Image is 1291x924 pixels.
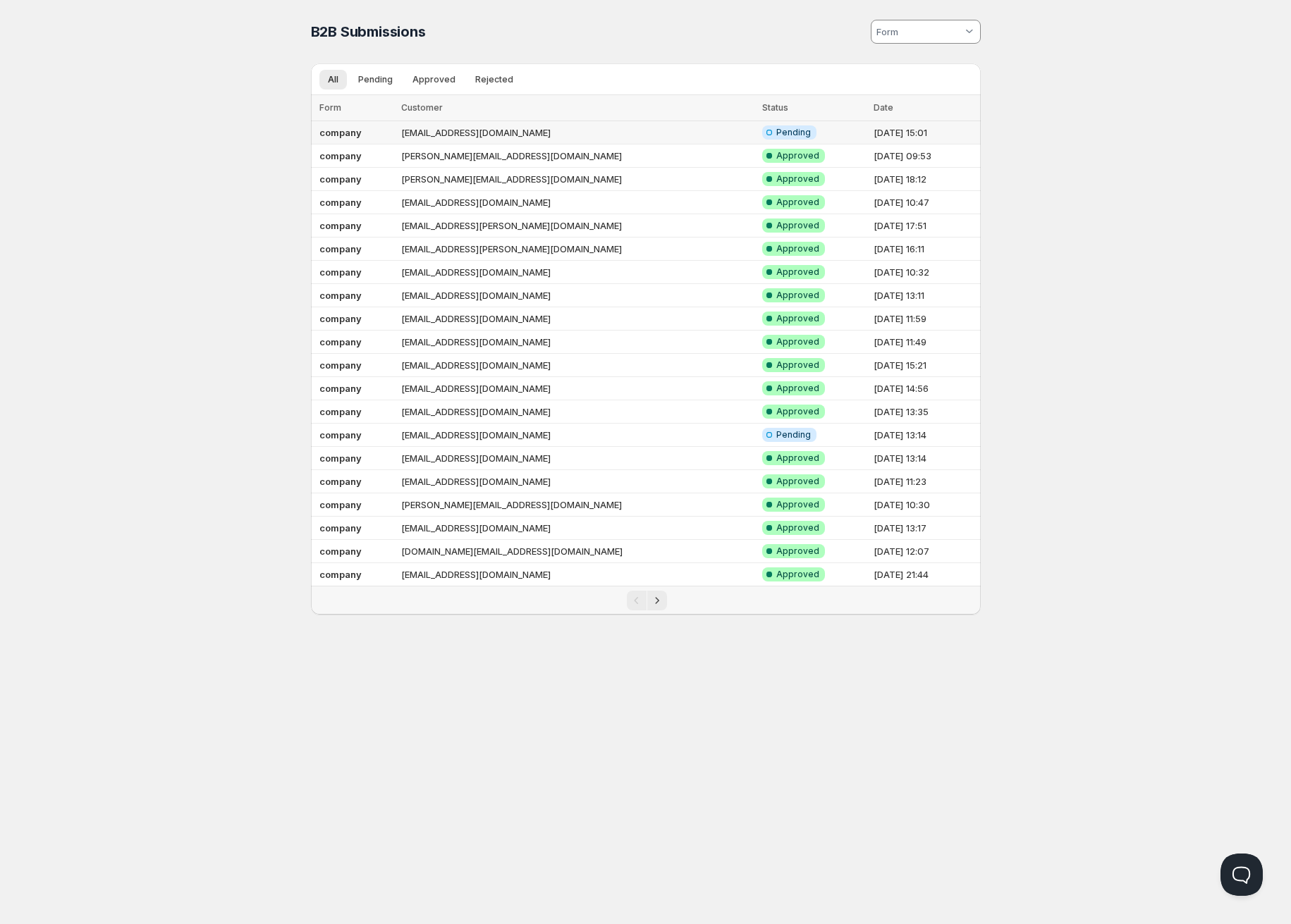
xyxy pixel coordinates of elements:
b: company [319,150,362,161]
button: Next [647,591,667,610]
td: [EMAIL_ADDRESS][DOMAIN_NAME] [397,447,758,470]
td: [DATE] 11:59 [869,307,980,331]
td: [DATE] 13:14 [869,424,980,447]
td: [EMAIL_ADDRESS][DOMAIN_NAME] [397,354,758,377]
b: company [319,359,362,371]
td: [DATE] 13:35 [869,400,980,424]
span: All [328,74,338,85]
b: company [319,429,362,441]
span: Approved [776,220,819,231]
b: company [319,266,362,278]
span: Approved [776,150,819,161]
b: company [319,220,362,231]
span: Approved [776,499,819,510]
td: [DATE] 14:56 [869,377,980,400]
b: company [319,173,362,185]
span: Approved [776,522,819,534]
td: [PERSON_NAME][EMAIL_ADDRESS][DOMAIN_NAME] [397,144,758,168]
b: company [319,243,362,254]
td: [EMAIL_ADDRESS][DOMAIN_NAME] [397,284,758,307]
td: [DATE] 13:14 [869,447,980,470]
span: Customer [401,102,443,113]
iframe: Help Scout Beacon - Open [1220,854,1263,896]
span: Approved [412,74,455,85]
td: [EMAIL_ADDRESS][PERSON_NAME][DOMAIN_NAME] [397,238,758,261]
td: [DATE] 17:51 [869,214,980,238]
span: Approved [776,406,819,417]
span: Pending [776,429,811,441]
b: company [319,499,362,510]
span: Approved [776,290,819,301]
span: Approved [776,266,819,278]
td: [EMAIL_ADDRESS][DOMAIN_NAME] [397,517,758,540]
td: [EMAIL_ADDRESS][DOMAIN_NAME] [397,470,758,493]
nav: Pagination [311,586,981,615]
b: company [319,406,362,417]
input: Form [874,20,962,43]
span: Approved [776,383,819,394]
td: [DATE] 11:49 [869,331,980,354]
td: [DATE] 21:44 [869,563,980,586]
td: [DOMAIN_NAME][EMAIL_ADDRESS][DOMAIN_NAME] [397,540,758,563]
td: [DATE] 12:07 [869,540,980,563]
span: Approved [776,359,819,371]
td: [DATE] 13:11 [869,284,980,307]
td: [DATE] 10:32 [869,261,980,284]
td: [DATE] 10:47 [869,191,980,214]
td: [EMAIL_ADDRESS][DOMAIN_NAME] [397,307,758,331]
span: Approved [776,476,819,487]
span: Approved [776,452,819,464]
td: [EMAIL_ADDRESS][DOMAIN_NAME] [397,191,758,214]
td: [DATE] 15:21 [869,354,980,377]
span: Approved [776,336,819,347]
b: company [319,569,362,580]
span: Approved [776,569,819,580]
td: [PERSON_NAME][EMAIL_ADDRESS][DOMAIN_NAME] [397,168,758,191]
td: [EMAIL_ADDRESS][DOMAIN_NAME] [397,377,758,400]
b: company [319,546,362,557]
td: [PERSON_NAME][EMAIL_ADDRESS][DOMAIN_NAME] [397,493,758,517]
span: Pending [776,127,811,138]
span: B2B Submissions [311,23,426,40]
span: Approved [776,173,819,185]
b: company [319,290,362,301]
b: company [319,127,362,138]
span: Approved [776,313,819,324]
b: company [319,313,362,324]
td: [EMAIL_ADDRESS][DOMAIN_NAME] [397,121,758,144]
td: [EMAIL_ADDRESS][DOMAIN_NAME] [397,563,758,586]
td: [DATE] 11:23 [869,470,980,493]
td: [DATE] 10:30 [869,493,980,517]
td: [DATE] 13:17 [869,517,980,540]
td: [EMAIL_ADDRESS][PERSON_NAME][DOMAIN_NAME] [397,214,758,238]
td: [DATE] 16:11 [869,238,980,261]
span: Rejected [475,74,513,85]
b: company [319,197,362,208]
b: company [319,522,362,534]
span: Pending [358,74,393,85]
span: Form [319,102,341,113]
span: Approved [776,243,819,254]
td: [DATE] 15:01 [869,121,980,144]
b: company [319,476,362,487]
span: Status [762,102,788,113]
b: company [319,452,362,464]
td: [DATE] 09:53 [869,144,980,168]
td: [EMAIL_ADDRESS][DOMAIN_NAME] [397,400,758,424]
b: company [319,336,362,347]
b: company [319,383,362,394]
td: [EMAIL_ADDRESS][DOMAIN_NAME] [397,331,758,354]
td: [EMAIL_ADDRESS][DOMAIN_NAME] [397,424,758,447]
span: Date [874,102,893,113]
span: Approved [776,197,819,208]
td: [DATE] 18:12 [869,168,980,191]
span: Approved [776,546,819,557]
td: [EMAIL_ADDRESS][DOMAIN_NAME] [397,261,758,284]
